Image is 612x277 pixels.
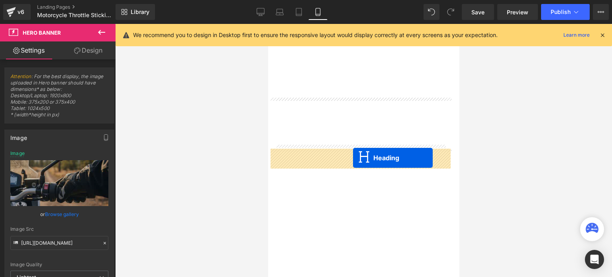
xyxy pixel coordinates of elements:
a: v6 [3,4,31,20]
div: Image [10,151,25,156]
p: We recommend you to design in Desktop first to ensure the responsive layout would display correct... [133,31,498,39]
button: Publish [541,4,590,20]
div: v6 [16,7,26,17]
div: Open Intercom Messenger [585,250,604,269]
span: Hero Banner [23,29,61,36]
a: Laptop [270,4,289,20]
button: Redo [443,4,459,20]
button: More [593,4,609,20]
span: Publish [551,9,571,15]
span: : For the best display, the image uploaded in Hero banner should have dimensions* as below: Deskt... [10,73,108,123]
span: Save [471,8,484,16]
a: Landing Pages [37,4,129,10]
div: Image [10,130,27,141]
a: Preview [497,4,538,20]
a: New Library [116,4,155,20]
span: Library [131,8,149,16]
button: Undo [424,4,439,20]
a: Browse gallery [45,207,79,221]
input: Link [10,236,108,250]
a: Desktop [251,4,270,20]
a: Attention [10,73,31,79]
span: Preview [507,8,528,16]
a: Tablet [289,4,308,20]
a: Design [59,41,117,59]
div: Image Quality [10,262,108,267]
a: Learn more [560,30,593,40]
span: Motorcycle Throttle Sticking | How to Prevent [37,12,114,18]
div: Image Src [10,226,108,232]
div: or [10,210,108,218]
a: Mobile [308,4,328,20]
